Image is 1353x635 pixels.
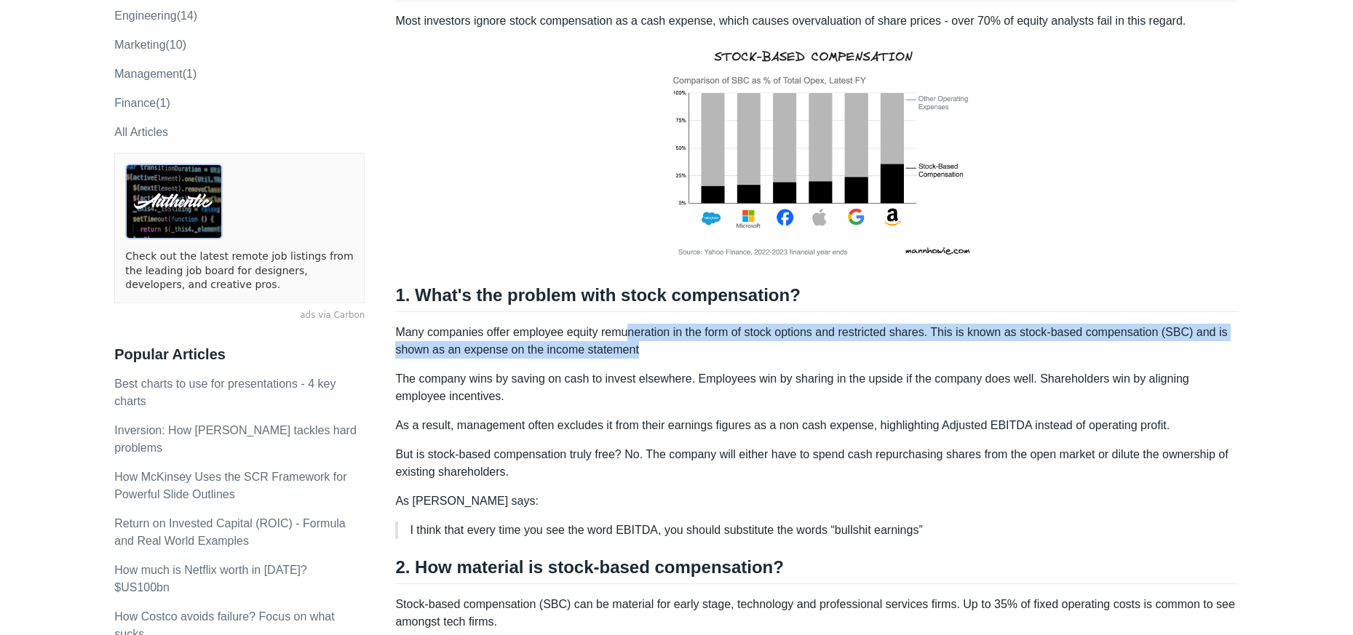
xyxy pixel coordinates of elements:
[395,556,1238,584] h2: 2. How material is stock-based compensation?
[114,97,170,109] a: Finance(1)
[395,284,1238,312] h2: 1. What's the problem with stock compensation?
[114,126,168,138] a: All Articles
[395,492,1238,510] p: As [PERSON_NAME] says:
[410,522,1226,539] p: I think that every time you see the word EBITDA, you should substitute the words “bullshit earnings”
[114,346,365,364] h3: Popular Articles
[114,309,365,322] a: ads via Carbon
[395,324,1238,359] p: Many companies offer employee equity remuneration in the form of stock options and restricted sha...
[114,9,197,22] a: engineering(14)
[395,446,1238,481] p: But is stock-based compensation truly free? No. The company will either have to spend cash repurc...
[114,564,307,594] a: How much is Netflix worth in [DATE]? $US100bn
[650,41,985,267] img: SBC
[125,249,354,292] a: Check out the latest remote job listings from the leading job board for designers, developers, an...
[114,471,346,500] a: How McKinsey Uses the SCR Framework for Powerful Slide Outlines
[114,378,336,407] a: Best charts to use for presentations - 4 key charts
[395,12,1238,30] p: Most investors ignore stock compensation as a cash expense, which causes overvaluation of share p...
[125,164,223,239] img: ads via Carbon
[395,596,1238,631] p: Stock-based compensation (SBC) can be material for early stage, technology and professional servi...
[114,68,197,80] a: Management(1)
[114,517,345,547] a: Return on Invested Capital (ROIC) - Formula and Real World Examples
[395,370,1238,405] p: The company wins by saving on cash to invest elsewhere. Employees win by sharing in the upside if...
[114,424,357,454] a: Inversion: How [PERSON_NAME] tackles hard problems
[114,39,186,51] a: marketing(10)
[395,417,1238,434] p: As a result, management often excludes it from their earnings figures as a non cash expense, high...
